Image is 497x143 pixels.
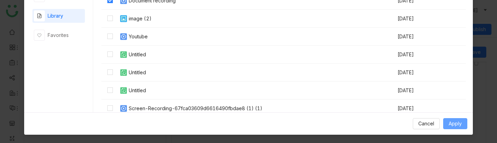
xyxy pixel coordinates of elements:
[397,28,449,46] td: [DATE]
[129,15,152,22] div: image (2)
[129,87,146,94] div: Untitled
[48,31,69,39] div: Favorites
[129,51,146,58] div: Untitled
[129,105,262,112] div: Screen-Recording-67fca03609d6616490fbdae8 (1) (1)
[443,118,467,129] button: Apply
[397,99,449,117] td: [DATE]
[119,104,128,113] img: mp4.svg
[48,12,63,20] div: Library
[129,69,146,76] div: Untitled
[119,15,128,23] img: png.svg
[397,46,449,64] td: [DATE]
[418,120,434,127] span: Cancel
[129,33,148,40] div: Youtube
[397,10,449,28] td: [DATE]
[119,86,128,95] img: paper.svg
[449,120,462,127] span: Apply
[119,32,128,41] img: mp4.svg
[397,64,449,82] td: [DATE]
[119,68,128,77] img: paper.svg
[119,50,128,59] img: paper.svg
[413,118,440,129] button: Cancel
[397,82,449,99] td: [DATE]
